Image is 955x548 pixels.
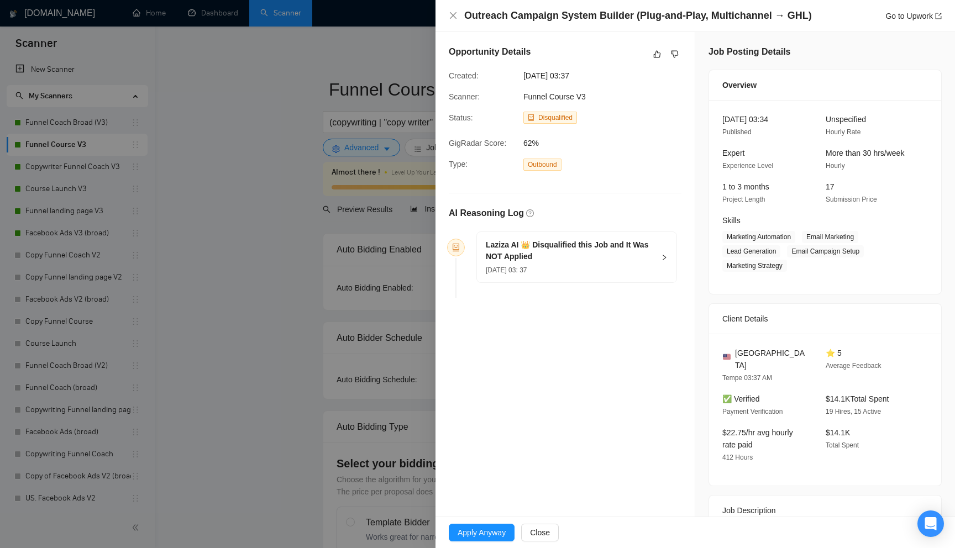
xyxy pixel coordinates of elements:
button: dislike [668,48,681,61]
span: robot [452,244,460,251]
button: Close [521,524,559,541]
span: GigRadar Score: [449,139,506,147]
span: close [449,11,458,20]
span: like [653,50,661,59]
span: Disqualified [538,114,573,122]
div: Client Details [722,304,928,334]
span: [DATE] 03: 37 [486,266,527,274]
h5: Laziza AI 👑 Disqualified this Job and It Was NOT Applied [486,239,654,262]
h5: Opportunity Details [449,45,531,59]
span: [GEOGRAPHIC_DATA] [735,347,808,371]
span: Created: [449,71,479,80]
span: $22.75/hr avg hourly rate paid [722,428,793,449]
span: Marketing Automation [722,231,795,243]
a: Go to Upworkexport [885,12,942,20]
span: Tempe 03:37 AM [722,374,772,382]
span: More than 30 hrs/week [826,149,904,157]
span: Apply Anyway [458,526,506,539]
span: $14.1K Total Spent [826,394,889,403]
span: Project Length [722,196,765,203]
span: Hourly [826,162,845,170]
span: Skills [722,216,741,225]
span: Published [722,128,752,136]
span: 62% [523,137,689,149]
span: [DATE] 03:34 [722,115,768,124]
button: Close [449,11,458,20]
span: Email Marketing [802,231,858,243]
span: Outbound [523,159,562,171]
h5: AI Reasoning Log [449,207,524,220]
span: Total Spent [826,441,859,449]
span: 1 to 3 months [722,182,769,191]
span: right [661,254,668,261]
span: Expert [722,149,744,157]
span: robot [528,114,534,121]
span: Unspecified [826,115,866,124]
span: Experience Level [722,162,773,170]
div: Job Description [722,496,928,525]
span: Marketing Strategy [722,260,787,272]
span: Submission Price [826,196,877,203]
span: Scanner: [449,92,480,101]
span: Funnel Course V3 [523,92,586,101]
button: like [650,48,664,61]
span: 412 Hours [722,454,753,461]
span: 17 [826,182,835,191]
span: dislike [671,50,679,59]
span: Close [530,526,550,539]
img: 🇺🇸 [723,353,731,361]
span: Type: [449,160,468,168]
button: Apply Anyway [449,524,515,541]
span: ✅ Verified [722,394,760,403]
span: Payment Verification [722,408,783,415]
span: Hourly Rate [826,128,860,136]
span: export [935,13,942,19]
div: Open Intercom Messenger [917,510,944,537]
h5: Job Posting Details [709,45,790,59]
span: question-circle [526,209,534,217]
span: [DATE] 03:37 [523,70,689,82]
span: ⭐ 5 [826,349,842,357]
h4: Outreach Campaign System Builder (Plug-and-Play, Multichannel → GHL) [464,9,812,23]
span: Average Feedback [826,362,881,370]
span: $14.1K [826,428,850,437]
span: 19 Hires, 15 Active [826,408,881,415]
span: Overview [722,79,757,91]
span: Email Campaign Setup [787,245,864,257]
span: Status: [449,113,473,122]
span: Lead Generation [722,245,780,257]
